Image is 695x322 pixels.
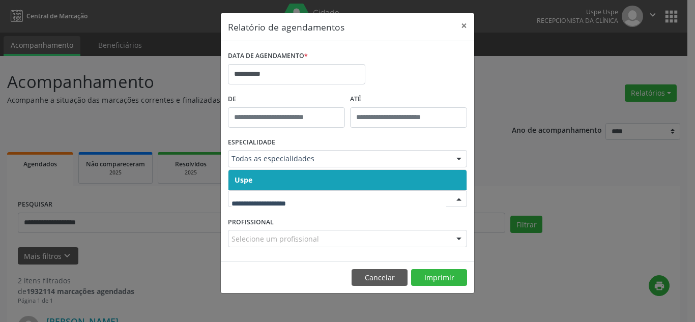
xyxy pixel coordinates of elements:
[411,269,467,286] button: Imprimir
[231,233,319,244] span: Selecione um profissional
[228,92,345,107] label: De
[228,48,308,64] label: DATA DE AGENDAMENTO
[231,154,446,164] span: Todas as especialidades
[235,175,252,185] span: Uspe
[350,92,467,107] label: ATÉ
[228,20,344,34] h5: Relatório de agendamentos
[228,135,275,151] label: ESPECIALIDADE
[352,269,408,286] button: Cancelar
[228,214,274,230] label: PROFISSIONAL
[454,13,474,38] button: Close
